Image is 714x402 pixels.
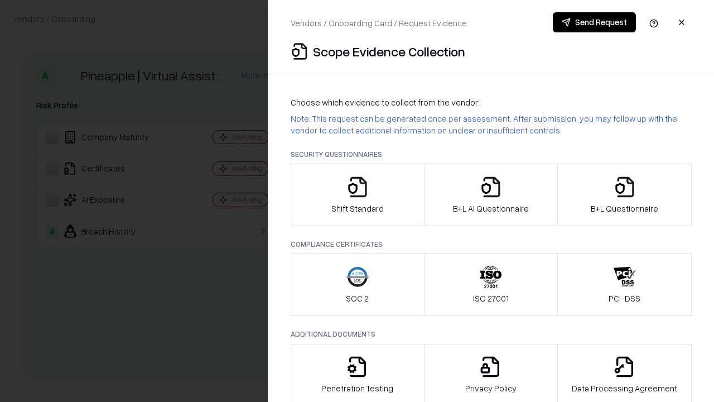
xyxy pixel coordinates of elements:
button: Shift Standard [291,164,424,226]
button: B+L Questionnaire [557,164,692,226]
p: Scope Evidence Collection [313,42,465,60]
button: PCI-DSS [557,253,692,316]
p: Privacy Policy [465,382,517,394]
p: Choose which evidence to collect from the vendor: [291,97,692,108]
p: B+L AI Questionnaire [453,203,529,214]
p: Additional Documents [291,329,692,339]
button: B+L AI Questionnaire [424,164,558,226]
p: B+L Questionnaire [591,203,658,214]
p: Vendors / Onboarding Card / Request Evidence [291,17,467,29]
p: Shift Standard [331,203,384,214]
p: Data Processing Agreement [572,382,677,394]
button: SOC 2 [291,253,424,316]
p: Security Questionnaires [291,150,692,159]
p: SOC 2 [346,293,369,304]
button: ISO 27001 [424,253,558,316]
button: Send Request [553,12,636,32]
p: PCI-DSS [609,293,640,304]
p: Penetration Testing [321,382,393,394]
p: Note: This request can be generated once per assessment. After submission, you may follow up with... [291,113,692,136]
p: Compliance Certificates [291,240,692,249]
p: ISO 27001 [473,293,509,304]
